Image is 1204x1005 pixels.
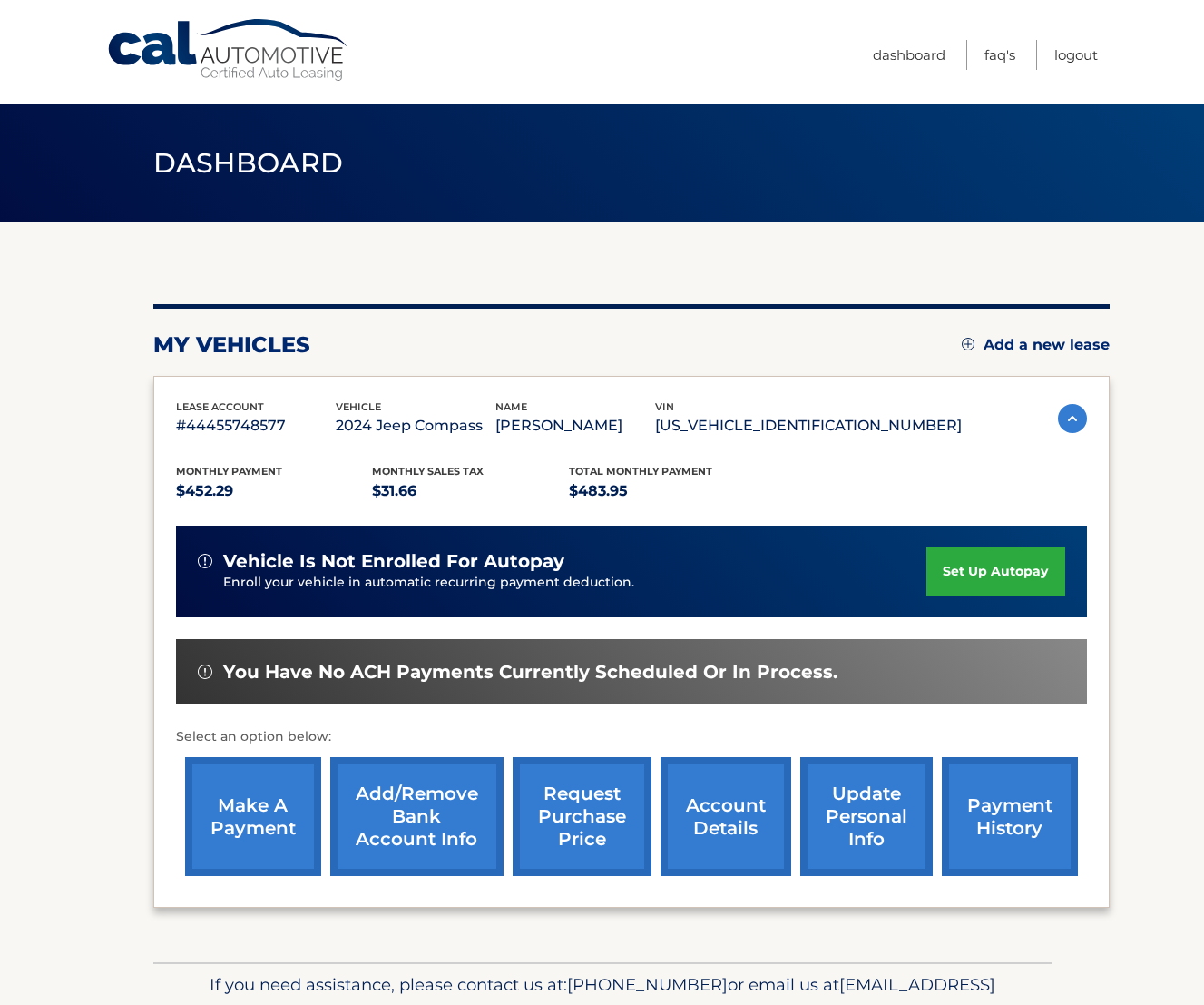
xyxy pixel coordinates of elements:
a: Add a new lease [962,336,1110,354]
a: set up autopay [926,547,1064,596]
span: [PHONE_NUMBER] [567,974,728,995]
span: lease account [176,400,264,413]
span: Monthly sales Tax [372,465,484,478]
span: vin [655,400,674,413]
h2: my vehicles [153,331,310,359]
p: [US_VEHICLE_IDENTIFICATION_NUMBER] [655,413,962,438]
a: request purchase price [513,757,651,876]
a: account details [661,757,791,876]
span: Monthly Payment [176,465,282,478]
a: FAQ's [984,40,1015,70]
img: alert-white.svg [198,554,212,568]
span: You have no ACH payments currently scheduled or in process. [223,661,837,684]
img: alert-white.svg [198,665,212,679]
span: name [495,400,527,413]
img: accordion-active.svg [1058,404,1087,433]
img: add.svg [962,338,974,350]
span: Dashboard [153,146,344,180]
a: update personal info [800,757,933,876]
p: Enroll your vehicle in automatic recurring payment deduction. [223,573,927,593]
a: Logout [1054,40,1098,70]
p: [PERSON_NAME] [495,413,655,438]
p: Select an option below: [176,726,1087,748]
span: vehicle is not enrolled for autopay [223,550,564,573]
a: Add/Remove bank account info [330,757,504,876]
span: vehicle [336,400,381,413]
a: payment history [942,757,1078,876]
p: $483.95 [569,478,766,504]
a: make a payment [185,757,321,876]
p: 2024 Jeep Compass [336,413,495,438]
p: $31.66 [372,478,569,504]
a: Cal Automotive [106,18,351,83]
a: Dashboard [873,40,945,70]
p: $452.29 [176,478,373,504]
span: Total Monthly Payment [569,465,712,478]
p: #44455748577 [176,413,336,438]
